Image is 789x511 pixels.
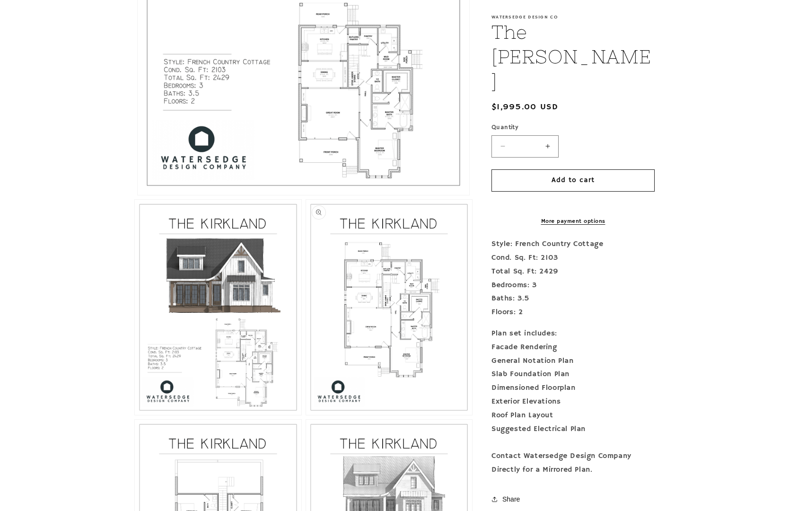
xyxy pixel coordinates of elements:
[491,395,655,409] div: Exterior Elevations
[491,327,655,341] div: Plan set includes:
[491,449,655,477] div: Contact Watersedge Design Company Directly for a Mirrored Plan.
[491,341,655,354] div: Facade Rendering
[491,14,655,20] p: Watersedge Design Co
[491,169,655,192] button: Add to cart
[491,423,655,436] div: Suggested Electrical Plan
[491,101,558,114] span: $1,995.00 USD
[491,123,655,132] label: Quantity
[491,238,655,319] p: Style: French Country Cottage Cond. Sq. Ft: 2103 Total Sq. Ft: 2429 Bedrooms: 3 Baths: 3.5 Floors: 2
[491,489,523,510] button: Share
[491,20,655,94] h1: The [PERSON_NAME]
[491,409,655,423] div: Roof Plan Layout
[491,368,655,381] div: Slab Foundation Plan
[491,217,655,226] a: More payment options
[491,381,655,395] div: Dimensioned Floorplan
[491,354,655,368] div: General Notation Plan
